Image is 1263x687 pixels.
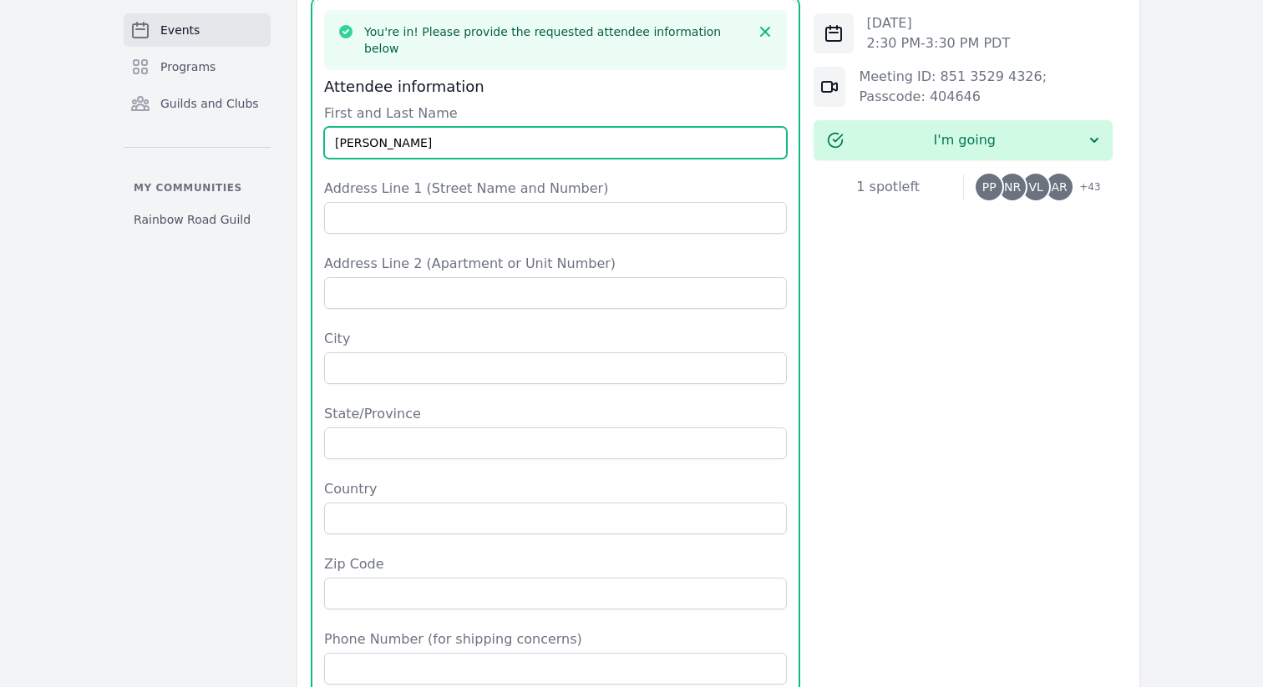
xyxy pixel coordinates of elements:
h3: You're in! Please provide the requested attendee information below [364,23,747,57]
div: 1 spot left [814,177,963,197]
a: Meeting ID: 851 3529 4326; Passcode: 404646 [859,68,1047,104]
span: Rainbow Road Guild [134,211,251,228]
span: Guilds and Clubs [160,95,259,112]
label: First and Last Name [324,104,787,124]
label: City [324,329,787,349]
a: Rainbow Road Guild [124,205,271,235]
span: PP [982,181,997,193]
span: VL [1029,181,1043,193]
label: State/Province [324,404,787,424]
nav: Sidebar [124,13,271,235]
a: Guilds and Clubs [124,87,271,120]
label: Zip Code [324,554,787,574]
h3: Attendee information [324,77,787,97]
span: Events [160,22,200,38]
label: Phone Number (for shipping concerns) [324,629,787,649]
span: Programs [160,58,216,75]
span: + 43 [1069,177,1100,200]
label: Address Line 2 (Apartment or Unit Number) [324,254,787,274]
p: 2:30 PM - 3:30 PM PDT [867,33,1011,53]
a: Programs [124,50,271,83]
span: AR [1052,181,1068,193]
p: [DATE] [867,13,1011,33]
span: NR [1004,181,1021,193]
label: Address Line 1 (Street Name and Number) [324,179,787,199]
label: Country [324,479,787,499]
a: Events [124,13,271,47]
p: My communities [124,181,271,194]
button: I'm going [814,120,1113,160]
span: I'm going [844,130,1086,150]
